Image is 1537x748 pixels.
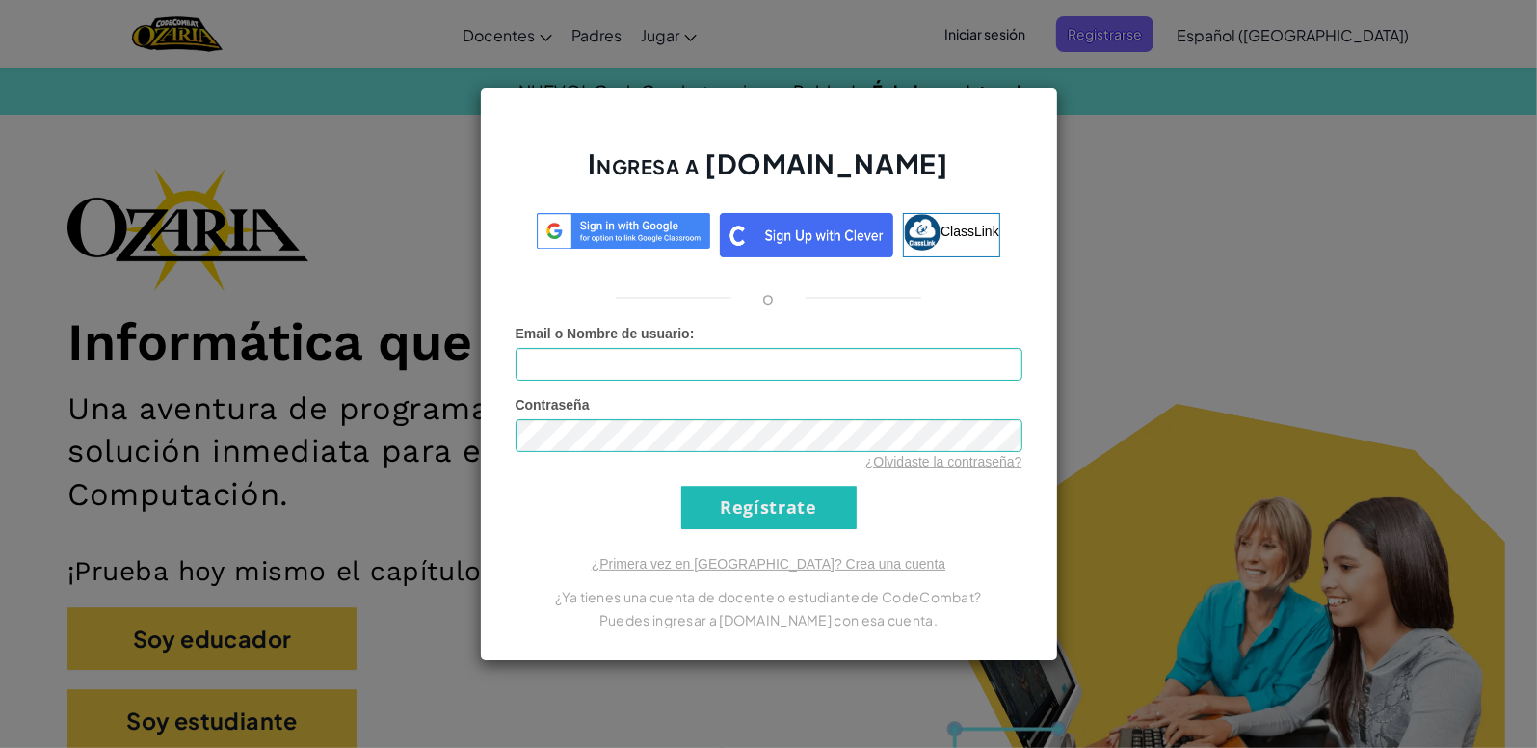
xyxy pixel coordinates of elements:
img: log-in-google-sso.svg [537,213,710,249]
span: ClassLink [941,224,999,239]
img: clever_sso_button@2x.png [720,213,893,257]
p: ¿Ya tienes una cuenta de docente o estudiante de CodeCombat? [516,585,1022,608]
a: ¿Primera vez en [GEOGRAPHIC_DATA]? Crea una cuenta [592,556,946,572]
span: Email o Nombre de usuario [516,326,690,341]
p: Puedes ingresar a [DOMAIN_NAME] con esa cuenta. [516,608,1022,631]
p: o [762,286,774,309]
label: : [516,324,695,343]
h2: Ingresa a [DOMAIN_NAME] [516,146,1022,201]
input: Regístrate [681,486,857,529]
a: ¿Olvidaste la contraseña? [865,454,1022,469]
span: Contraseña [516,397,590,413]
img: classlink-logo-small.png [904,214,941,251]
